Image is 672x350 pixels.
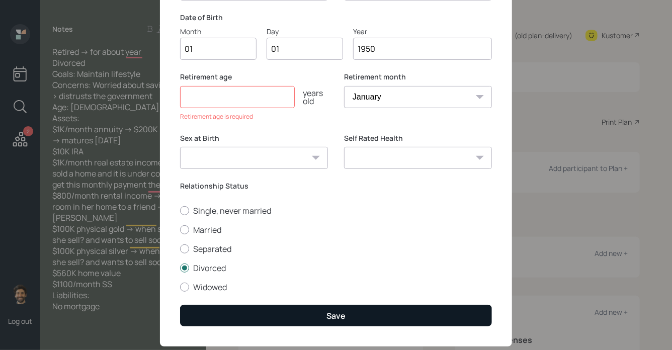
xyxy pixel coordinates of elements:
label: Widowed [180,282,492,293]
div: Day [267,26,343,37]
label: Married [180,224,492,235]
div: Month [180,26,257,37]
div: Retirement age is required [180,112,328,121]
div: Year [353,26,492,37]
label: Divorced [180,262,492,274]
label: Relationship Status [180,181,492,191]
input: Year [353,38,492,60]
label: Sex at Birth [180,133,328,143]
label: Separated [180,243,492,254]
label: Date of Birth [180,13,492,23]
label: Self Rated Health [344,133,492,143]
label: Single, never married [180,205,492,216]
label: Retirement month [344,72,492,82]
div: years old [295,89,328,105]
input: Month [180,38,257,60]
button: Save [180,305,492,326]
div: Save [326,310,346,321]
label: Retirement age [180,72,328,82]
input: Day [267,38,343,60]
